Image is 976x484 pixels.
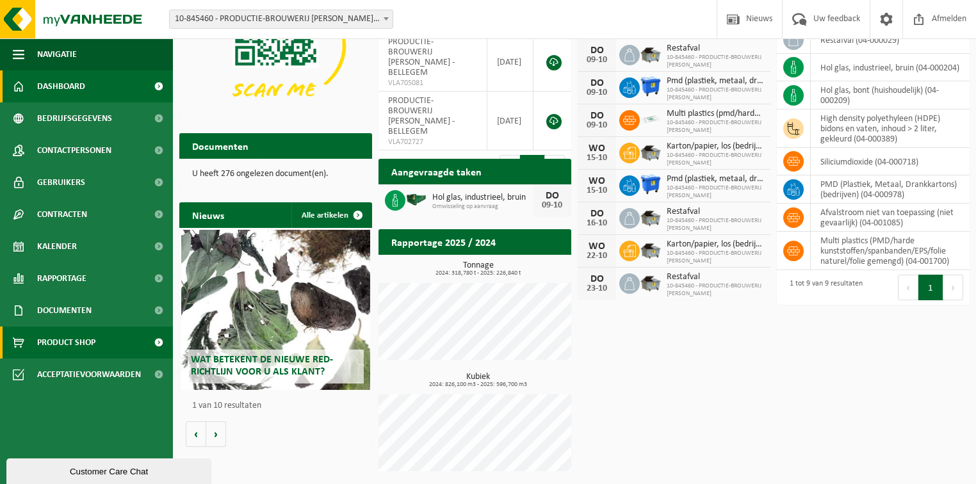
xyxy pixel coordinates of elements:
[640,141,662,163] img: WB-5000-GAL-GY-01
[667,86,764,102] span: 10-845460 - PRODUCTIE-BROUWERIJ [PERSON_NAME]
[640,108,662,130] img: LP-SK-00500-LPE-16
[37,327,95,359] span: Product Shop
[191,355,333,377] span: Wat betekent de nieuwe RED-richtlijn voor u als klant?
[640,43,662,65] img: WB-5000-GAL-GY-01
[539,191,565,201] div: DO
[584,284,610,293] div: 23-10
[37,294,92,327] span: Documenten
[667,239,764,250] span: Karton/papier, los (bedrijven)
[385,261,571,277] h3: Tonnage
[378,159,494,184] h2: Aangevraagde taken
[291,202,371,228] a: Alle artikelen
[667,109,764,119] span: Multi plastics (pmd/harde kunststoffen/spanbanden/eps/folie naturel/folie gemeng...
[584,88,610,97] div: 09-10
[584,241,610,252] div: WO
[918,275,943,300] button: 1
[487,33,533,92] td: [DATE]
[584,219,610,228] div: 16-10
[170,10,393,28] span: 10-845460 - PRODUCTIE-BROUWERIJ OMER VANDER GHINSTE - BELLEGEM
[584,121,610,130] div: 09-10
[432,203,533,211] span: Omwisseling op aanvraag
[405,188,427,210] img: HK-XS-16-GN-00
[667,76,764,86] span: Pmd (plastiek, metaal, drankkartons) (bedrijven)
[811,54,970,81] td: hol glas, industrieel, bruin (04-000204)
[385,270,571,277] span: 2024: 318,780 t - 2025: 226,840 t
[584,143,610,154] div: WO
[898,275,918,300] button: Previous
[811,148,970,175] td: siliciumdioxide (04-000718)
[640,206,662,228] img: WB-5000-GAL-GY-01
[432,193,533,203] span: Hol glas, industrieel, bruin
[37,262,86,294] span: Rapportage
[179,202,237,227] h2: Nieuws
[667,152,764,167] span: 10-845460 - PRODUCTIE-BROUWERIJ [PERSON_NAME]
[584,78,610,88] div: DO
[640,239,662,261] img: WB-5000-GAL-GY-01
[584,154,610,163] div: 15-10
[667,174,764,184] span: Pmd (plastiek, metaal, drankkartons) (bedrijven)
[584,45,610,56] div: DO
[37,230,77,262] span: Kalender
[37,38,77,70] span: Navigatie
[667,119,764,134] span: 10-845460 - PRODUCTIE-BROUWERIJ [PERSON_NAME]
[584,111,610,121] div: DO
[783,273,863,302] div: 1 tot 9 van 9 resultaten
[584,252,610,261] div: 22-10
[385,373,571,388] h3: Kubiek
[476,254,570,280] a: Bekijk rapportage
[37,359,141,391] span: Acceptatievoorwaarden
[811,26,970,54] td: restafval (04-000029)
[192,170,359,179] p: U heeft 276 ongelezen document(en).
[584,56,610,65] div: 09-10
[388,37,455,77] span: PRODUCTIE-BROUWERIJ [PERSON_NAME] - BELLEGEM
[667,250,764,265] span: 10-845460 - PRODUCTIE-BROUWERIJ [PERSON_NAME]
[667,207,764,217] span: Restafval
[169,10,393,29] span: 10-845460 - PRODUCTIE-BROUWERIJ OMER VANDER GHINSTE - BELLEGEM
[667,272,764,282] span: Restafval
[640,76,662,97] img: WB-1100-HPE-BE-01
[37,70,85,102] span: Dashboard
[811,109,970,148] td: high density polyethyleen (HDPE) bidons en vaten, inhoud > 2 liter, gekleurd (04-000389)
[487,92,533,150] td: [DATE]
[640,271,662,293] img: WB-5000-GAL-GY-01
[811,81,970,109] td: hol glas, bont (huishoudelijk) (04-000209)
[192,401,366,410] p: 1 van 10 resultaten
[206,421,226,447] button: Volgende
[667,282,764,298] span: 10-845460 - PRODUCTIE-BROUWERIJ [PERSON_NAME]
[811,175,970,204] td: PMD (Plastiek, Metaal, Drankkartons) (bedrijven) (04-000978)
[943,275,963,300] button: Next
[388,137,477,147] span: VLA702727
[179,133,261,158] h2: Documenten
[667,141,764,152] span: Karton/papier, los (bedrijven)
[667,217,764,232] span: 10-845460 - PRODUCTIE-BROUWERIJ [PERSON_NAME]
[186,421,206,447] button: Vorige
[388,96,455,136] span: PRODUCTIE-BROUWERIJ [PERSON_NAME] - BELLEGEM
[388,78,477,88] span: VLA705081
[640,173,662,195] img: WB-1100-HPE-BE-01
[539,201,565,210] div: 09-10
[584,209,610,219] div: DO
[6,456,214,484] iframe: chat widget
[584,274,610,284] div: DO
[811,204,970,232] td: afvalstroom niet van toepassing (niet gevaarlijk) (04-001085)
[378,229,508,254] h2: Rapportage 2025 / 2024
[667,54,764,69] span: 10-845460 - PRODUCTIE-BROUWERIJ [PERSON_NAME]
[385,382,571,388] span: 2024: 826,100 m3 - 2025: 596,700 m3
[37,134,111,166] span: Contactpersonen
[37,166,85,198] span: Gebruikers
[667,184,764,200] span: 10-845460 - PRODUCTIE-BROUWERIJ [PERSON_NAME]
[37,102,112,134] span: Bedrijfsgegevens
[584,176,610,186] div: WO
[667,44,764,54] span: Restafval
[584,186,610,195] div: 15-10
[181,230,370,390] a: Wat betekent de nieuwe RED-richtlijn voor u als klant?
[37,198,87,230] span: Contracten
[811,232,970,270] td: multi plastics (PMD/harde kunststoffen/spanbanden/EPS/folie naturel/folie gemengd) (04-001700)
